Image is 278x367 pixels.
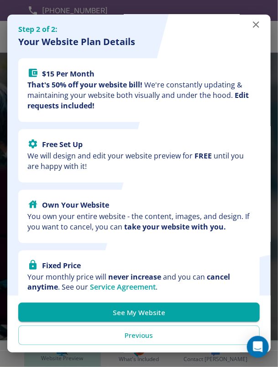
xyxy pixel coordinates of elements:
[27,211,251,232] p: You own your entire website - the content, images, and design. If you want to cancel, you can
[30,235,226,247] div: Reacher Keeper Active HD
[247,336,269,358] div: Open Intercom Messenger
[27,90,249,111] strong: Edit requests included!
[42,200,109,210] strong: Own Your Website
[79,263,177,278] button: Buy Now
[27,272,251,293] p: Your monthly price will and you can . See our .
[27,80,142,90] strong: That's 50% off your website bill!
[18,326,260,345] button: Previous
[194,151,212,161] strong: FREE
[115,247,142,259] div: $14.95
[42,139,83,149] strong: Free Set Up
[18,25,260,35] h5: Step 2 of 2:
[23,235,234,247] a: Reacher Keeper Active HD
[27,151,251,172] p: We will design and edit your website preview for until you are happy with it!
[27,80,251,111] p: We're constantly updating & maintaining your website both visually and under the hood.
[108,272,161,282] strong: never increase
[90,282,156,292] a: Service Agreement
[124,222,226,232] strong: take your website with you.
[27,272,230,292] strong: cancel anytime
[115,266,141,274] span: Buy Now
[42,260,81,270] strong: Fixed Price
[42,69,94,79] strong: $ 15 Per Month
[18,36,260,48] h4: Your Website Plan Details
[18,303,260,322] button: See My Website
[23,17,234,227] a: Reacher Keeper Active HD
